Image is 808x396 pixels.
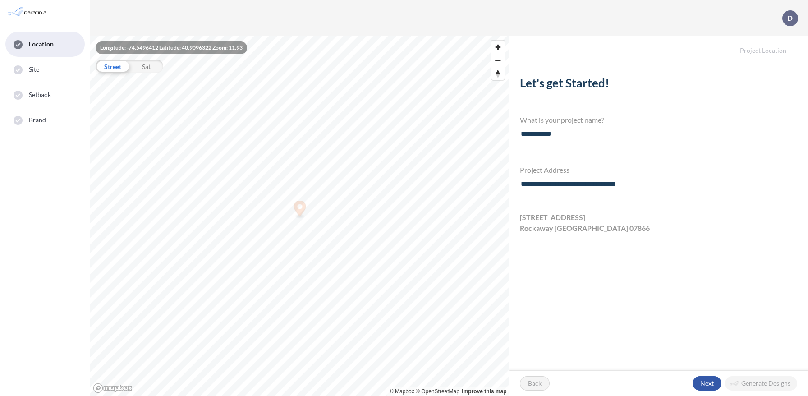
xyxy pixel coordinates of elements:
[96,41,247,54] div: Longitude: -74.5496412 Latitude: 40.9096322 Zoom: 11.93
[693,376,721,391] button: Next
[491,41,505,54] button: Zoom in
[7,4,50,20] img: Parafin
[520,212,585,223] span: [STREET_ADDRESS]
[416,388,459,395] a: OpenStreetMap
[491,54,505,67] button: Zoom out
[520,166,786,174] h4: Project Address
[29,90,51,99] span: Setback
[29,40,54,49] span: Location
[520,76,786,94] h2: Let's get Started!
[520,115,786,124] h4: What is your project name?
[787,14,793,22] p: D
[96,60,129,73] div: Street
[29,65,39,74] span: Site
[390,388,414,395] a: Mapbox
[93,383,133,393] a: Mapbox homepage
[129,60,163,73] div: Sat
[90,36,509,396] canvas: Map
[294,201,306,219] div: Map marker
[462,388,506,395] a: Improve this map
[491,67,505,80] button: Reset bearing to north
[29,115,46,124] span: Brand
[509,36,808,55] h5: Project Location
[520,223,650,234] span: Rockaway [GEOGRAPHIC_DATA] 07866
